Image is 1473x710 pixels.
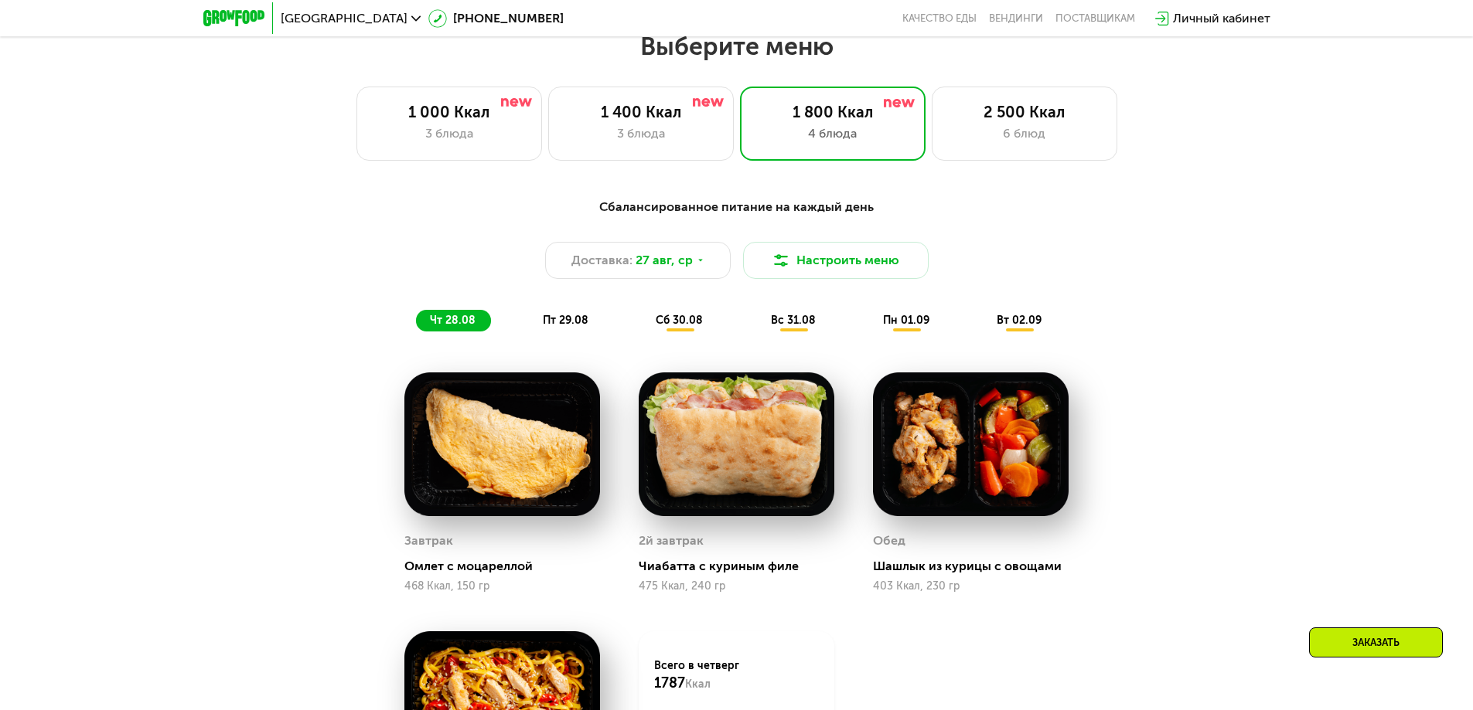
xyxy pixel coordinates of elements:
div: 6 блюд [948,124,1101,143]
div: Личный кабинет [1173,9,1270,28]
h2: Выберите меню [49,31,1424,62]
div: 3 блюда [373,124,526,143]
span: Ккал [685,678,711,691]
div: Сбалансированное питание на каждый день [279,198,1195,217]
span: 1787 [654,674,685,691]
div: Всего в четверг [654,658,819,692]
span: чт 28.08 [430,314,476,327]
div: 3 блюда [564,124,718,143]
div: 1 400 Ккал [564,103,718,121]
div: 2й завтрак [639,529,704,552]
span: пт 29.08 [543,314,588,327]
span: 27 авг, ср [636,251,693,270]
button: Настроить меню [743,242,929,279]
span: вт 02.09 [997,314,1042,327]
span: Доставка: [571,251,633,270]
span: вс 31.08 [771,314,816,327]
a: [PHONE_NUMBER] [428,9,564,28]
div: 4 блюда [756,124,909,143]
div: Обед [873,529,905,552]
div: 403 Ккал, 230 гр [873,580,1069,593]
div: Омлет с моцареллой [404,559,612,574]
div: Чиабатта с куриным филе [639,559,847,574]
div: 1 000 Ккал [373,103,526,121]
div: Завтрак [404,529,453,552]
div: поставщикам [1055,12,1135,25]
div: 475 Ккал, 240 гр [639,580,834,593]
div: Шашлык из курицы с овощами [873,559,1081,574]
a: Качество еды [902,12,977,25]
div: 468 Ккал, 150 гр [404,580,600,593]
div: 2 500 Ккал [948,103,1101,121]
span: сб 30.08 [656,314,703,327]
span: [GEOGRAPHIC_DATA] [281,12,407,25]
a: Вендинги [989,12,1043,25]
span: пн 01.09 [883,314,929,327]
div: 1 800 Ккал [756,103,909,121]
div: Заказать [1309,627,1443,657]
